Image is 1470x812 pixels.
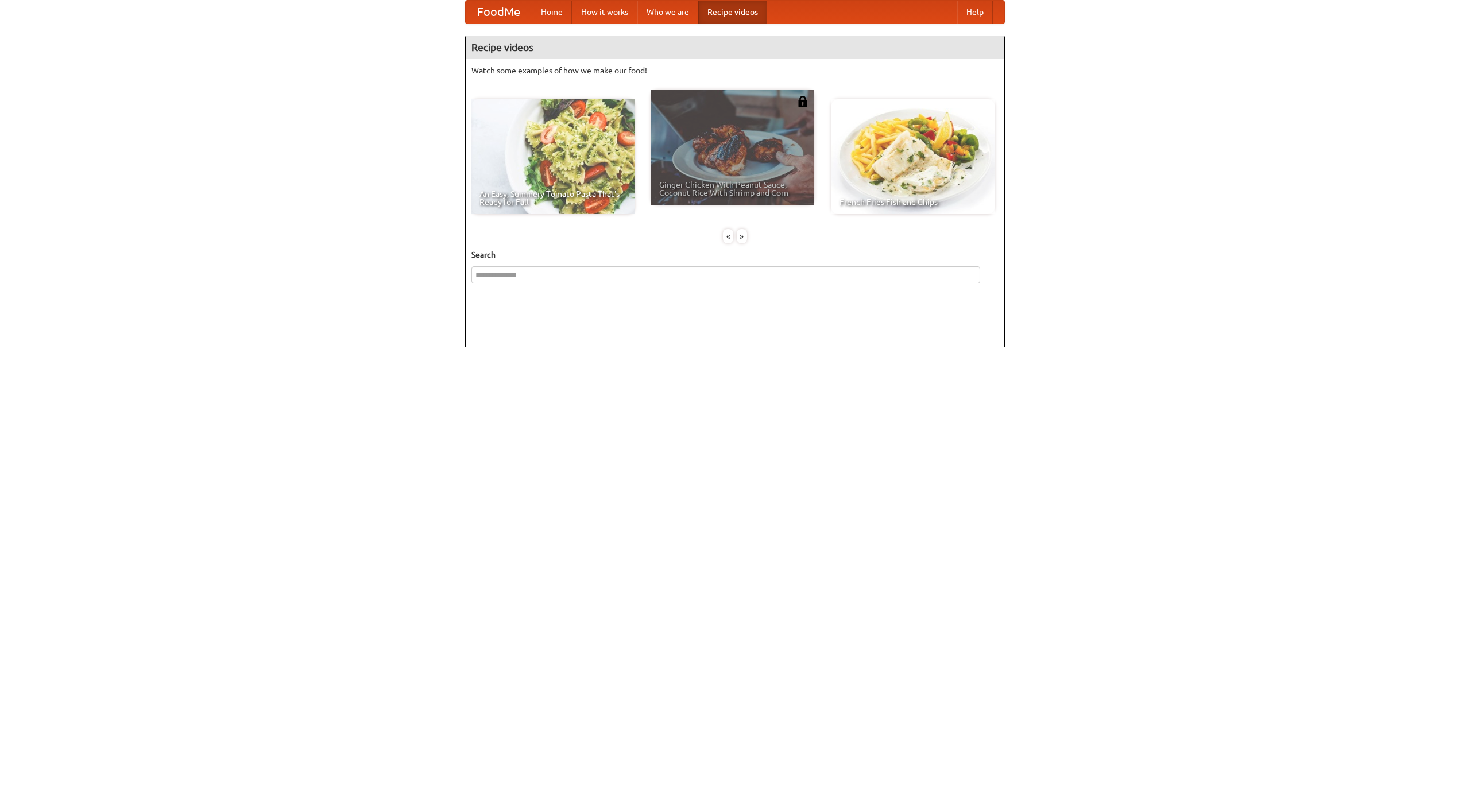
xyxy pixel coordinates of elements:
[479,190,626,206] span: An Easy, Summery Tomato Pasta That's Ready for Fall
[957,1,993,24] a: Help
[471,65,999,76] p: Watch some examples of how we make our food!
[698,1,767,24] a: Recipe videos
[737,229,747,243] div: »
[572,1,637,24] a: How it works
[532,1,572,24] a: Home
[840,198,987,206] span: French Fries Fish and Chips
[723,229,733,243] div: «
[471,99,635,214] a: An Easy, Summery Tomato Pasta That's Ready for Fall
[831,99,995,214] a: French Fries Fish and Chips
[466,1,532,24] a: FoodMe
[797,96,808,107] img: 483408.png
[471,249,999,261] h5: Search
[466,36,1004,59] h4: Recipe videos
[637,1,698,24] a: Who we are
